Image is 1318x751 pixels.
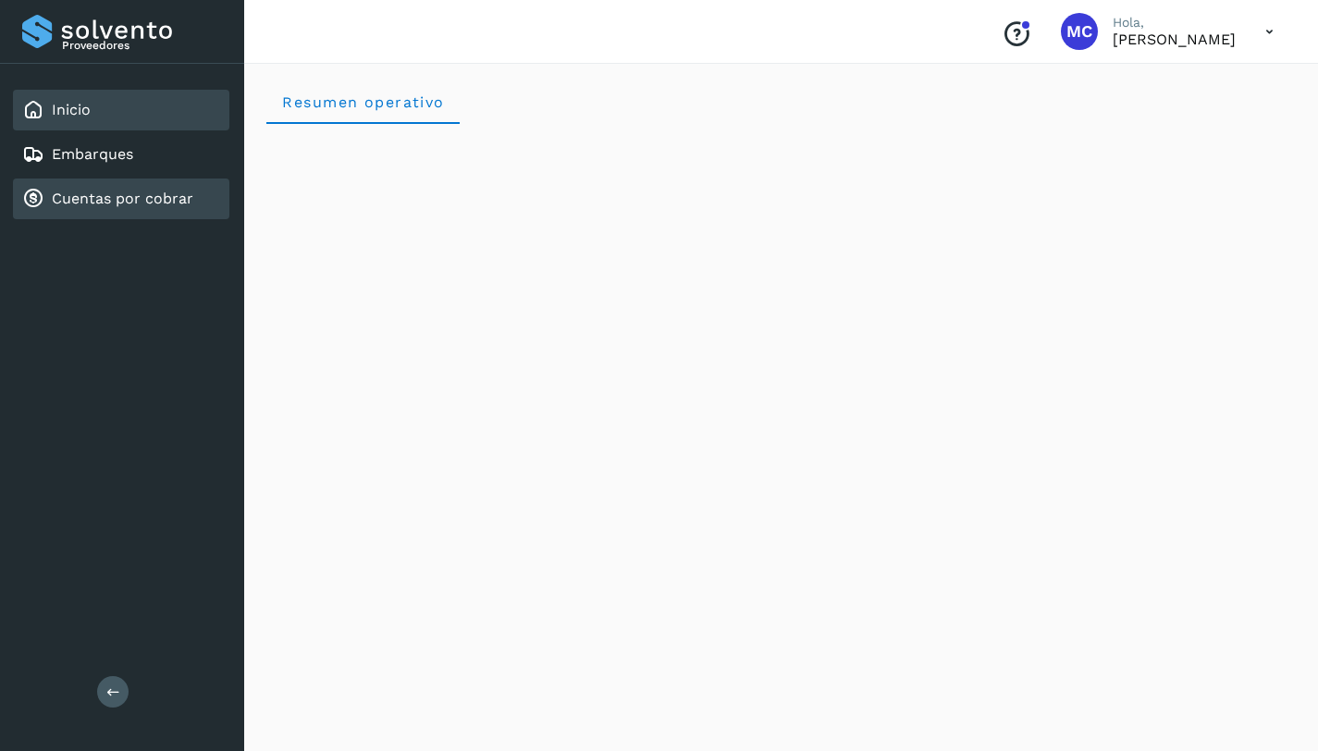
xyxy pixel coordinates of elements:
[13,134,229,175] div: Embarques
[1113,31,1236,48] p: Mariano Carpio Beltran
[52,145,133,163] a: Embarques
[52,190,193,207] a: Cuentas por cobrar
[13,90,229,130] div: Inicio
[281,93,445,111] span: Resumen operativo
[1113,15,1236,31] p: Hola,
[52,101,91,118] a: Inicio
[62,39,222,52] p: Proveedores
[13,179,229,219] div: Cuentas por cobrar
